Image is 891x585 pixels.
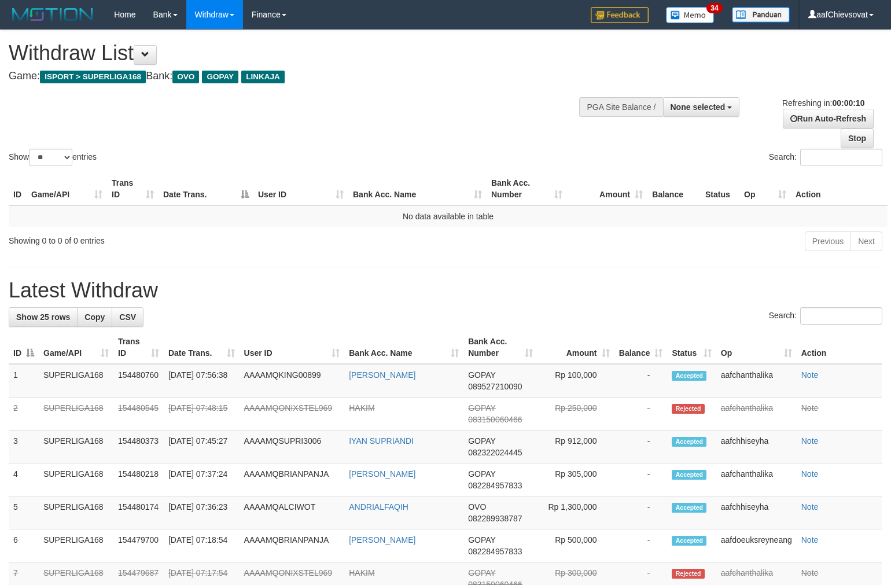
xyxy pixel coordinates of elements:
td: - [614,463,668,496]
th: ID: activate to sort column descending [9,331,39,364]
td: 154479700 [113,529,164,562]
th: Bank Acc. Number: activate to sort column ascending [463,331,537,364]
td: - [614,496,668,529]
td: 154480760 [113,364,164,398]
a: [PERSON_NAME] [349,535,415,544]
td: aafchanthalika [716,364,797,398]
a: HAKIM [349,403,374,413]
td: - [614,364,668,398]
td: aafdoeuksreyneang [716,529,797,562]
th: Bank Acc. Number: activate to sort column ascending [487,172,567,205]
th: Trans ID: activate to sort column ascending [107,172,159,205]
td: 2 [9,398,39,431]
div: Showing 0 to 0 of 0 entries [9,230,363,246]
th: Game/API: activate to sort column ascending [27,172,107,205]
span: Copy 089527210090 to clipboard [468,382,522,391]
span: Copy 082289938787 to clipboard [468,514,522,523]
td: SUPERLIGA168 [39,398,113,431]
th: Date Trans.: activate to sort column ascending [164,331,240,364]
td: 5 [9,496,39,529]
span: GOPAY [468,403,495,413]
label: Search: [769,307,882,325]
input: Search: [800,307,882,325]
td: 6 [9,529,39,562]
th: Status [701,172,739,205]
th: Op: activate to sort column ascending [716,331,797,364]
a: Note [801,568,819,577]
strong: 00:00:10 [832,98,864,108]
td: Rp 305,000 [537,463,614,496]
td: AAAAMQBRIANPANJA [240,463,345,496]
th: Status: activate to sort column ascending [667,331,716,364]
a: [PERSON_NAME] [349,469,415,479]
h1: Withdraw List [9,42,583,65]
td: 1 [9,364,39,398]
img: panduan.png [732,7,790,23]
td: [DATE] 07:45:27 [164,431,240,463]
td: [DATE] 07:36:23 [164,496,240,529]
th: User ID: activate to sort column ascending [253,172,348,205]
td: Rp 1,300,000 [537,496,614,529]
a: Note [801,535,819,544]
span: 34 [706,3,722,13]
span: Accepted [672,470,706,480]
a: Note [801,469,819,479]
label: Show entries [9,149,97,166]
th: Action [797,331,882,364]
td: No data available in table [9,205,888,227]
a: ANDRIALFAQIH [349,502,408,512]
h1: Latest Withdraw [9,279,882,302]
a: Note [801,436,819,446]
a: Show 25 rows [9,307,78,327]
th: Amount: activate to sort column ascending [537,331,614,364]
img: MOTION_logo.png [9,6,97,23]
h4: Game: Bank: [9,71,583,82]
span: GOPAY [468,436,495,446]
td: AAAAMQSUPRI3006 [240,431,345,463]
th: Date Trans.: activate to sort column descending [159,172,253,205]
span: Copy 082284957833 to clipboard [468,481,522,490]
a: [PERSON_NAME] [349,370,415,380]
th: Balance: activate to sort column ascending [614,331,668,364]
td: AAAAMQKING00899 [240,364,345,398]
span: CSV [119,312,136,322]
td: [DATE] 07:37:24 [164,463,240,496]
td: SUPERLIGA168 [39,496,113,529]
td: 154480218 [113,463,164,496]
td: aafchhiseyha [716,431,797,463]
button: None selected [663,97,740,117]
input: Search: [800,149,882,166]
td: - [614,398,668,431]
span: GOPAY [468,568,495,577]
span: GOPAY [468,535,495,544]
td: 154480174 [113,496,164,529]
img: Feedback.jpg [591,7,649,23]
span: Copy 082284957833 to clipboard [468,547,522,556]
label: Search: [769,149,882,166]
span: OVO [468,502,486,512]
td: AAAAMQONIXSTEL969 [240,398,345,431]
span: Accepted [672,536,706,546]
th: ID [9,172,27,205]
td: SUPERLIGA168 [39,463,113,496]
td: SUPERLIGA168 [39,364,113,398]
a: Run Auto-Refresh [783,109,874,128]
span: None selected [671,102,726,112]
img: Button%20Memo.svg [666,7,715,23]
span: Copy [84,312,105,322]
td: AAAAMQBRIANPANJA [240,529,345,562]
a: CSV [112,307,143,327]
td: Rp 100,000 [537,364,614,398]
span: OVO [172,71,199,83]
td: aafchanthalika [716,463,797,496]
td: AAAAMQALCIWOT [240,496,345,529]
th: Amount: activate to sort column ascending [567,172,647,205]
a: Note [801,403,819,413]
td: [DATE] 07:18:54 [164,529,240,562]
a: Stop [841,128,874,148]
a: Previous [805,231,851,251]
td: 154480373 [113,431,164,463]
td: SUPERLIGA168 [39,529,113,562]
th: Balance [647,172,701,205]
th: User ID: activate to sort column ascending [240,331,345,364]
